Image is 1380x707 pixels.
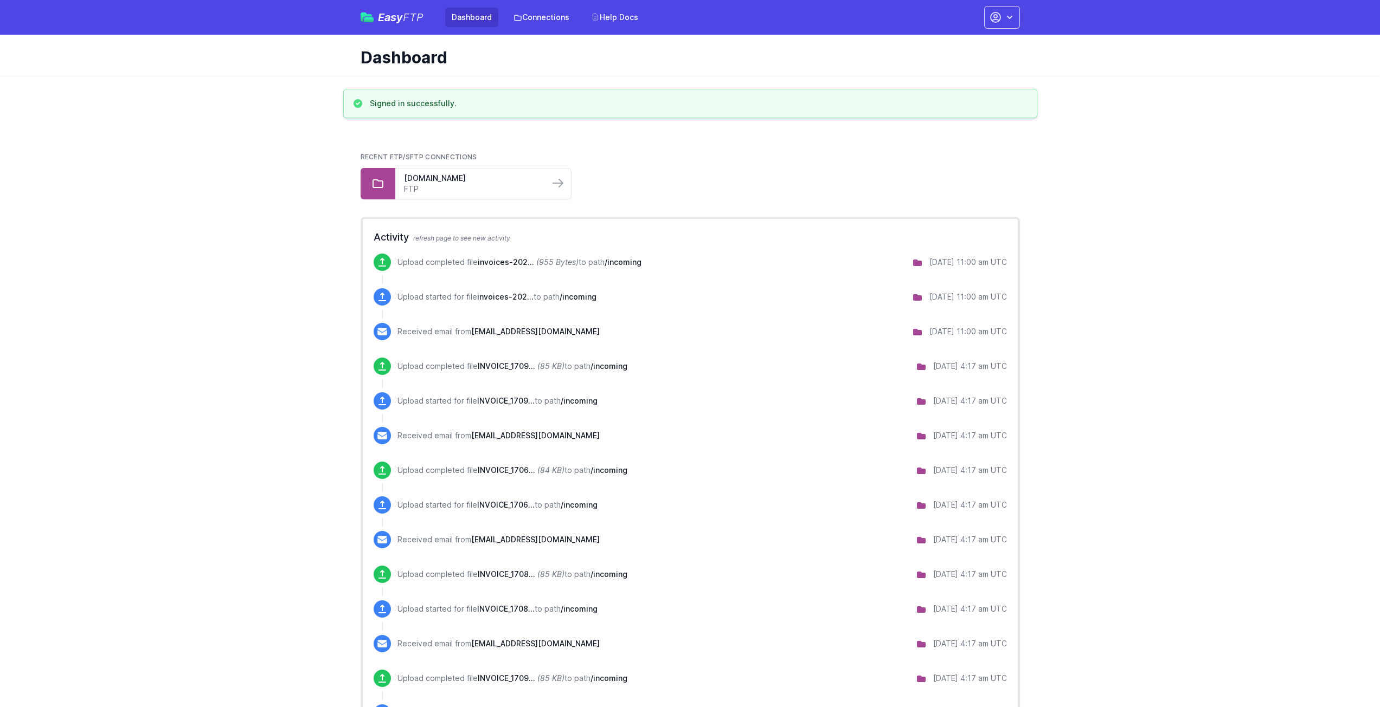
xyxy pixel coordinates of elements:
[397,430,600,441] p: Received email from
[413,234,510,242] span: refresh page to see new activity
[478,361,535,371] span: INVOICE_1709_from_World Roller Toys LLC9ffdf68789.pdf
[477,292,534,301] span: invoices-2025-08-10a34ce4219f.csv
[929,326,1007,337] div: [DATE] 11:00 am UTC
[397,534,600,545] p: Received email from
[933,638,1007,649] div: [DATE] 4:17 am UTC
[537,361,564,371] i: (85 KB)
[536,257,579,267] i: (955 Bytes)
[361,12,423,23] a: EasyFTP
[477,500,535,509] span: INVOICE_1706_from_World Roller Toys LLC59bb79d977.pdf
[397,257,641,268] p: Upload completed file to path
[560,292,596,301] span: /incoming
[933,500,1007,510] div: [DATE] 4:17 am UTC
[478,673,535,683] span: INVOICE_1709_from_World Roller Toys LLC1742b8adc3.pdf
[590,361,627,371] span: /incoming
[477,396,535,405] span: INVOICE_1709_from_World Roller Toys LLC9ffdf68789.pdf
[397,569,627,580] p: Upload completed file to path
[561,500,598,509] span: /incoming
[378,12,423,23] span: Easy
[478,465,535,475] span: INVOICE_1706_from_World Roller Toys LLC59bb79d977.pdf
[361,12,374,22] img: easyftp_logo.png
[397,326,600,337] p: Received email from
[507,8,576,27] a: Connections
[933,465,1007,476] div: [DATE] 4:17 am UTC
[537,673,564,683] i: (85 KB)
[445,8,498,27] a: Dashboard
[397,395,598,406] p: Upload started for file to path
[397,638,600,649] p: Received email from
[471,431,600,440] span: [EMAIL_ADDRESS][DOMAIN_NAME]
[929,257,1007,268] div: [DATE] 11:00 am UTC
[929,291,1007,302] div: [DATE] 11:00 am UTC
[404,173,541,184] a: [DOMAIN_NAME]
[397,673,627,684] p: Upload completed file to path
[590,465,627,475] span: /incoming
[361,153,1020,161] h2: Recent FTP/SFTP Connections
[397,604,598,614] p: Upload started for file to path
[537,465,564,475] i: (84 KB)
[397,291,596,302] p: Upload started for file to path
[397,361,627,372] p: Upload completed file to path
[403,11,423,24] span: FTP
[471,535,600,544] span: [EMAIL_ADDRESS][DOMAIN_NAME]
[404,184,541,194] a: FTP
[471,327,600,336] span: [EMAIL_ADDRESS][DOMAIN_NAME]
[561,396,598,405] span: /incoming
[933,673,1007,684] div: [DATE] 4:17 am UTC
[478,569,535,579] span: INVOICE_1708_from_World Roller Toys LLCe6ddbe4921.pdf
[933,604,1007,614] div: [DATE] 4:17 am UTC
[585,8,645,27] a: Help Docs
[478,257,534,267] span: invoices-2025-08-10a34ce4219f.csv
[471,639,600,648] span: [EMAIL_ADDRESS][DOMAIN_NAME]
[590,569,627,579] span: /incoming
[933,534,1007,545] div: [DATE] 4:17 am UTC
[605,257,641,267] span: /incoming
[590,673,627,683] span: /incoming
[374,230,1007,245] h2: Activity
[537,569,564,579] i: (85 KB)
[361,48,1011,67] h1: Dashboard
[397,465,627,476] p: Upload completed file to path
[561,604,598,613] span: /incoming
[370,98,457,109] h3: Signed in successfully.
[477,604,535,613] span: INVOICE_1708_from_World Roller Toys LLCe6ddbe4921.pdf
[933,430,1007,441] div: [DATE] 4:17 am UTC
[933,569,1007,580] div: [DATE] 4:17 am UTC
[397,500,598,510] p: Upload started for file to path
[933,395,1007,406] div: [DATE] 4:17 am UTC
[933,361,1007,372] div: [DATE] 4:17 am UTC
